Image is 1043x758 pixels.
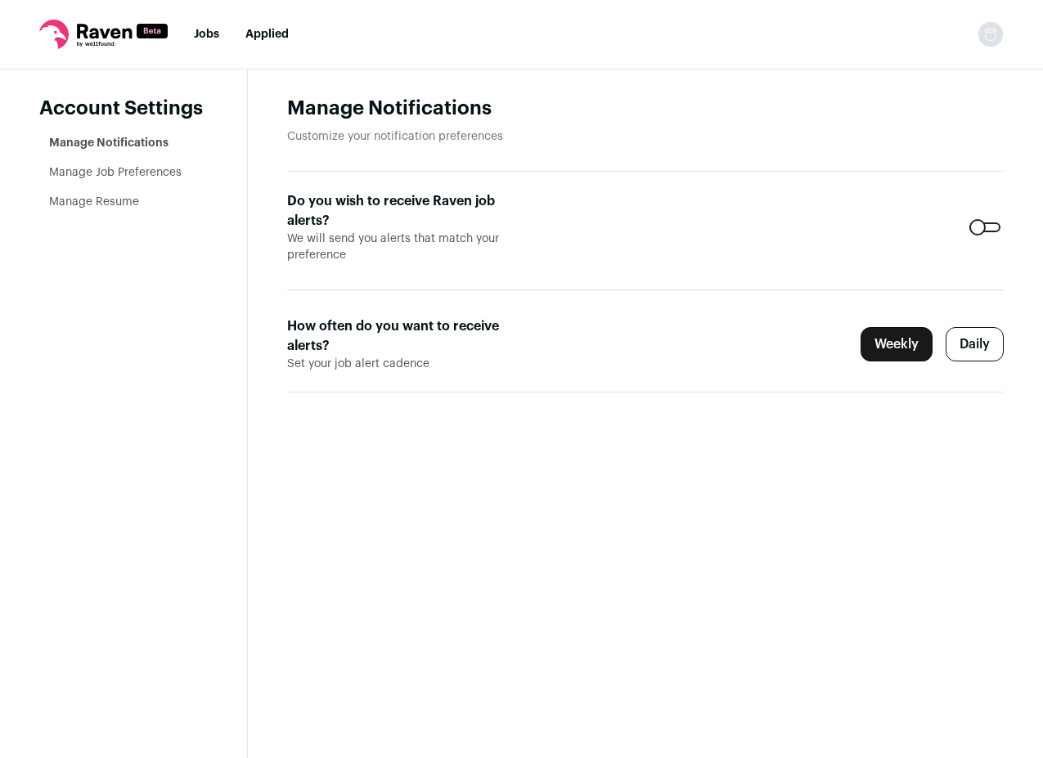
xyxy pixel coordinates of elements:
label: How often do you want to receive alerts? [287,316,512,356]
a: Applied [245,29,289,40]
h1: Manage Notifications [287,96,1004,122]
p: Customize your notification preferences [287,128,1004,145]
a: Manage Resume [49,196,139,208]
header: Account Settings [39,96,208,122]
span: We will send you alerts that match your preference [287,231,512,263]
img: nopic.png [978,21,1004,47]
button: Open dropdown [978,21,1004,47]
a: Manage Job Preferences [49,167,182,178]
label: Do you wish to receive Raven job alerts? [287,191,512,231]
label: Daily [946,327,1004,361]
span: Set your job alert cadence [287,356,512,372]
a: Jobs [194,29,219,40]
a: Manage Notifications [49,137,169,149]
label: Weekly [861,327,933,361]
